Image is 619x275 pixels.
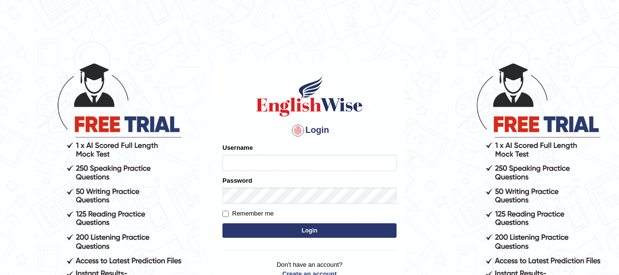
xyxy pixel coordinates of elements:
[222,209,274,218] label: Remember me
[222,176,252,185] label: Password
[222,123,397,138] h4: Login
[222,143,253,152] label: Username
[222,211,229,217] input: Remember me
[222,223,397,238] button: Login
[254,74,365,118] img: Logo of English Wise sign in for intelligent practice with AI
